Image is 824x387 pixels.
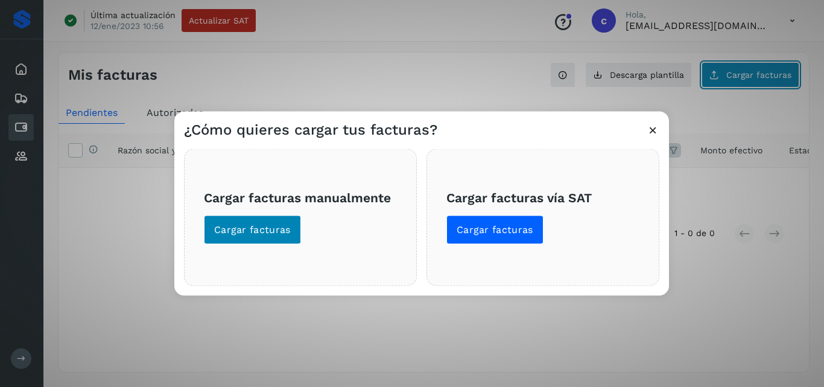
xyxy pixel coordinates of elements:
span: Cargar facturas [457,223,533,236]
span: Cargar facturas [214,223,291,236]
h3: Cargar facturas manualmente [204,190,397,205]
h3: ¿Cómo quieres cargar tus facturas? [184,121,437,138]
h3: Cargar facturas vía SAT [446,190,639,205]
button: Cargar facturas [446,215,544,244]
button: Cargar facturas [204,215,301,244]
